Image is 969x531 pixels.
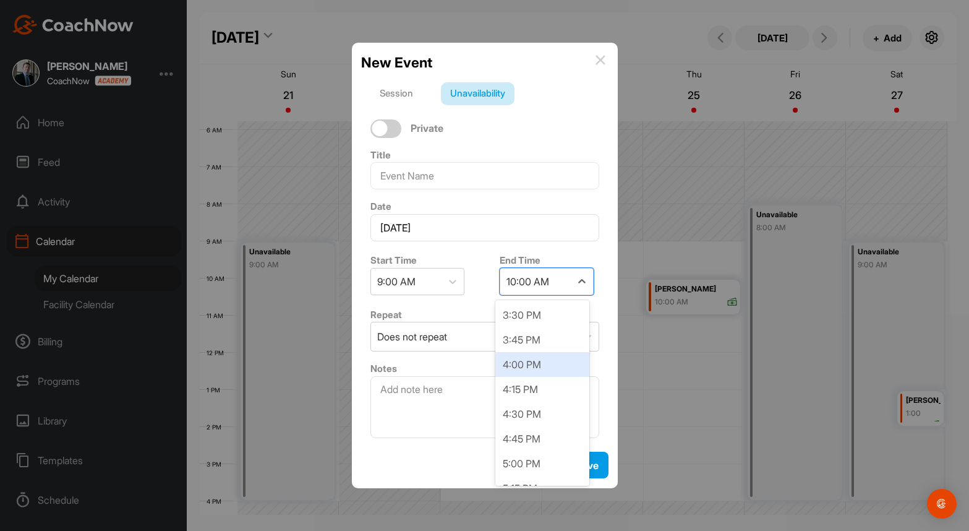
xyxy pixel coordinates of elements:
[495,327,589,352] div: 3:45 PM
[370,363,397,374] label: Notes
[441,82,514,106] div: Unavailability
[495,377,589,402] div: 4:15 PM
[370,82,422,106] div: Session
[495,352,589,377] div: 4:00 PM
[495,476,589,501] div: 5:15 PM
[377,329,447,344] div: Does not repeat
[370,214,599,241] input: Select Date
[370,149,391,161] label: Title
[495,402,589,426] div: 4:30 PM
[595,55,605,65] img: info
[370,254,417,266] label: Start Time
[361,52,432,73] h2: New Event
[506,274,549,289] div: 10:00 AM
[927,489,957,519] div: Open Intercom Messenger
[370,162,599,189] input: Event Name
[411,122,443,135] span: Private
[370,309,402,321] label: Repeat
[495,451,589,476] div: 5:00 PM
[370,201,391,212] label: Date
[377,274,416,289] div: 9:00 AM
[495,303,589,327] div: 3:30 PM
[500,254,540,266] label: End Time
[495,426,589,451] div: 4:45 PM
